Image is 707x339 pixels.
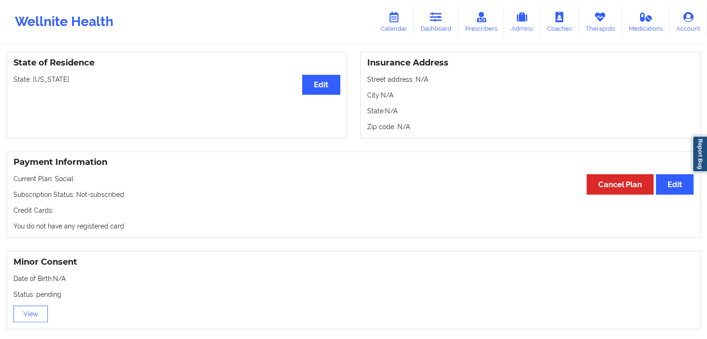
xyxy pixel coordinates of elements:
[504,7,540,37] a: Admins
[414,7,458,37] a: Dashboard
[13,290,694,299] p: Status: pending
[374,7,414,37] a: Calendar
[458,7,504,37] a: Prescribers
[13,206,694,215] p: Credit Cards:
[692,136,707,172] a: Report Bug
[367,122,694,131] p: Zip code: N/A
[656,174,694,194] button: Edit
[13,274,694,283] p: Date of Birth: N/A
[367,91,694,100] p: City: N/A
[302,75,340,95] button: Edit
[540,7,579,37] a: Coaches
[669,7,707,37] a: Account
[13,222,694,231] p: You do not have any registered card
[13,58,340,68] h3: State of Residence
[13,257,694,267] h3: Minor Consent
[13,190,694,199] p: Subscription Status: Not-subscribed
[13,306,48,322] button: View
[367,75,694,84] p: Street address: N/A
[13,75,340,84] p: State: [US_STATE]
[13,174,694,183] p: Current Plan: Social
[13,157,694,168] h3: Payment Information
[579,7,622,37] a: Therapists
[367,58,694,68] h3: Insurance Address
[587,174,654,194] button: Cancel Plan
[367,106,694,116] p: State: N/A
[622,7,670,37] a: Medications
